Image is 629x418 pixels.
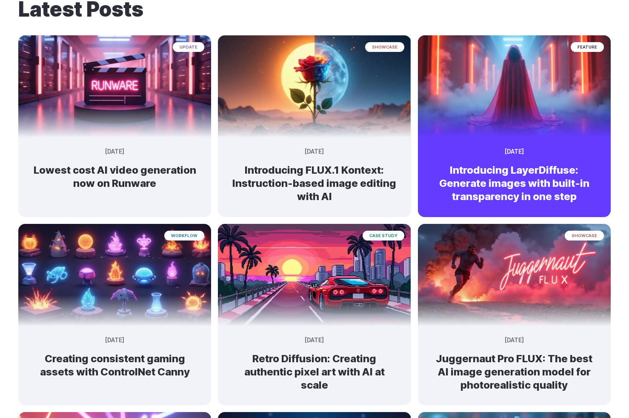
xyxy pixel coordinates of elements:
h2: Introducing FLUX.1 Kontext: Instruction-based image editing with AI [232,163,397,203]
span: feature [571,42,604,52]
a: a red sports car on a futuristic highway with a sunset and city skyline in the background, styled... [218,319,411,406]
a: creative ad image of powerful runner leaving a trail of pink smoke and sparks, speed, lights floa... [418,319,611,406]
h2: Introducing LayerDiffuse: Generate images with built-in transparency in one step [432,163,597,203]
time: [DATE] [305,147,324,157]
a: Surreal rose in a desert landscape, split between day and night with the sun and moon aligned beh... [218,131,411,217]
img: Neon-lit movie clapperboard with the word 'RUNWARE' in a futuristic server room [18,35,211,137]
a: A cloaked figure made entirely of bending light and heat distortion, slightly warping the scene b... [418,131,611,217]
h2: Creating consistent gaming assets with ControlNet Canny [32,352,197,378]
time: [DATE] [105,147,124,157]
a: Neon-lit movie clapperboard with the word 'RUNWARE' in a futuristic server room update [DATE] Low... [18,131,211,204]
span: showcase [365,42,404,52]
span: update [173,42,204,52]
span: workflow [164,231,204,240]
img: An array of glowing, stylized elemental orbs and flames in various containers and stands, depicte... [18,224,211,326]
time: [DATE] [105,336,124,345]
h2: Juggernaut Pro FLUX: The best AI image generation model for photorealistic quality [432,352,597,392]
img: A cloaked figure made entirely of bending light and heat distortion, slightly warping the scene b... [413,29,615,136]
time: [DATE] [305,336,324,345]
span: case study [363,231,404,240]
img: Surreal rose in a desert landscape, split between day and night with the sun and moon aligned beh... [218,35,411,137]
time: [DATE] [505,147,524,157]
h2: Lowest cost AI video generation now on Runware [32,163,197,190]
span: showcase [565,231,604,240]
img: creative ad image of powerful runner leaving a trail of pink smoke and sparks, speed, lights floa... [418,224,611,326]
a: An array of glowing, stylized elemental orbs and flames in various containers and stands, depicte... [18,319,211,392]
h2: Retro Diffusion: Creating authentic pixel art with AI at scale [232,352,397,392]
time: [DATE] [505,336,524,345]
img: a red sports car on a futuristic highway with a sunset and city skyline in the background, styled... [218,224,411,326]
